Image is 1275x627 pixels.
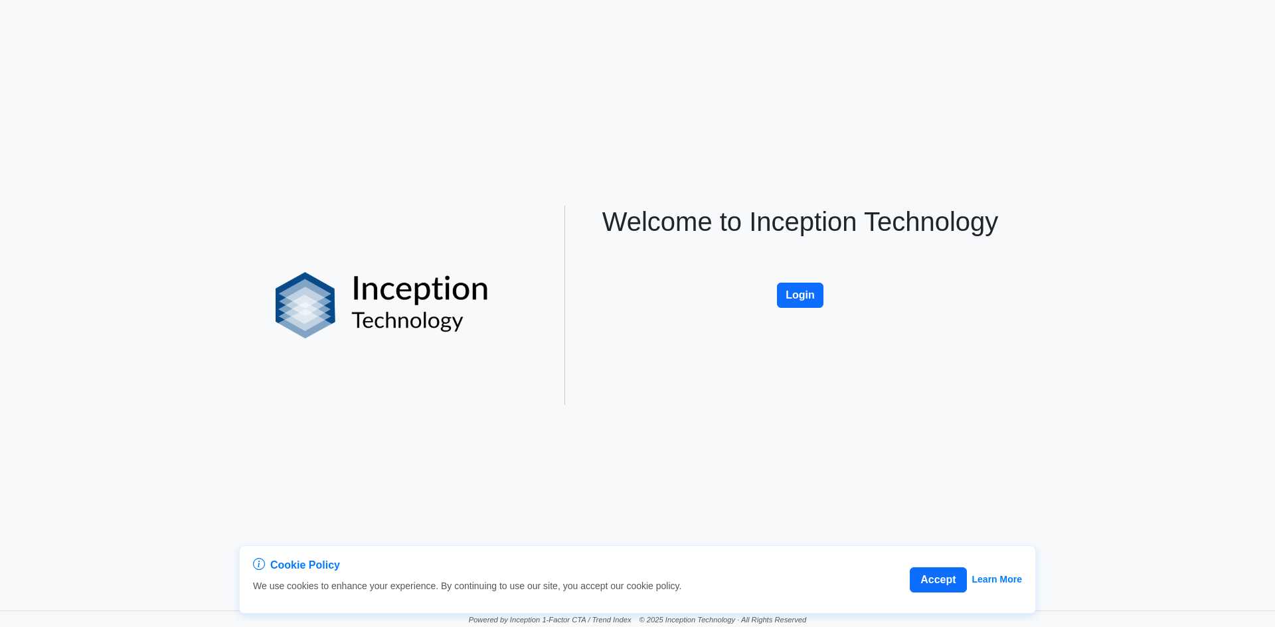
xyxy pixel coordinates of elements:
[910,567,966,592] button: Accept
[589,206,1011,238] h1: Welcome to Inception Technology
[270,557,340,573] span: Cookie Policy
[777,283,823,308] button: Login
[276,272,489,338] img: logo%20black.png
[972,573,1022,587] a: Learn More
[777,269,823,280] a: Login
[253,579,681,593] p: We use cookies to enhance your experience. By continuing to use our site, you accept our cookie p...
